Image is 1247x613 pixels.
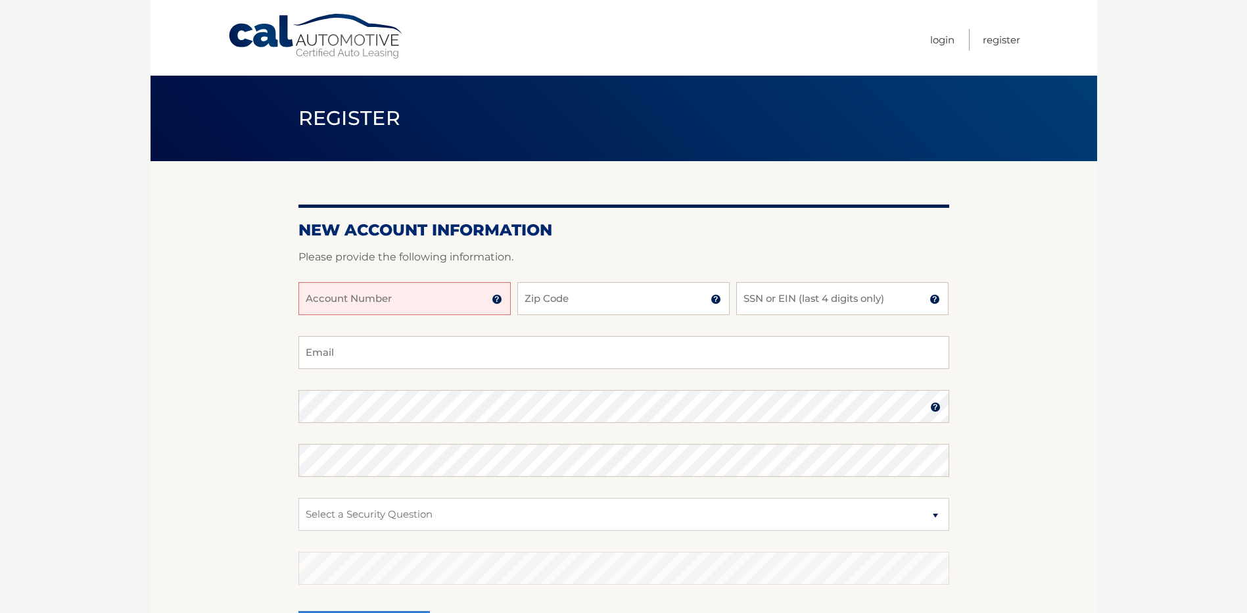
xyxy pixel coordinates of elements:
input: Account Number [298,282,511,315]
img: tooltip.svg [492,294,502,305]
img: tooltip.svg [930,402,941,412]
input: Email [298,336,949,369]
p: Please provide the following information. [298,248,949,266]
a: Login [930,29,954,51]
input: SSN or EIN (last 4 digits only) [736,282,949,315]
img: tooltip.svg [929,294,940,305]
img: tooltip.svg [711,294,721,305]
h2: New Account Information [298,220,949,240]
span: Register [298,106,401,130]
input: Zip Code [517,282,730,315]
a: Register [983,29,1020,51]
a: Cal Automotive [227,13,405,60]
